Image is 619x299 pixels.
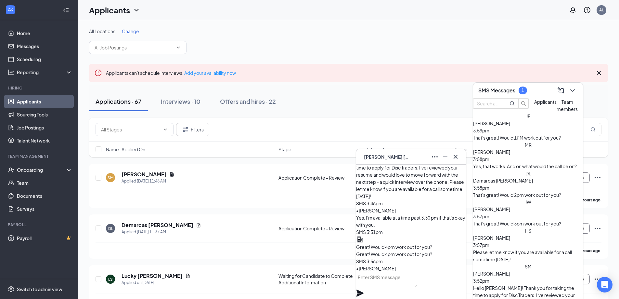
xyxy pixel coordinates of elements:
[525,198,531,206] div: JW
[473,206,510,212] span: [PERSON_NAME]
[176,45,181,50] svg: ChevronDown
[556,85,566,96] button: ComposeMessage
[473,213,489,219] span: 3:57pm
[122,178,174,184] div: Applied [DATE] 11:46 AM
[17,121,72,134] a: Job Postings
[278,174,363,181] div: Application Complete - Review
[122,171,167,178] h5: [PERSON_NAME]
[567,85,578,96] button: ChevronDown
[518,98,529,109] button: search
[122,222,193,229] h5: Demarcas [PERSON_NAME]
[478,87,515,94] h3: SMS Messages
[8,222,71,227] div: Payroll
[594,275,601,283] svg: Ellipses
[95,44,173,51] input: All Job Postings
[17,95,72,108] a: Applicants
[169,172,174,177] svg: Document
[356,244,432,250] span: Great! Would 4pm work out for you?
[509,101,515,106] svg: MagnifyingGlass
[583,6,591,14] svg: QuestionInfo
[440,152,450,162] button: Minimize
[473,235,510,241] span: [PERSON_NAME]
[364,153,409,160] span: [PERSON_NAME] [PERSON_NAME]
[473,220,583,227] div: That's great! Would 3pm work out for you?
[356,228,466,236] div: SMS 3:51pm
[17,167,67,173] div: Onboarding
[595,69,603,77] svg: Cross
[185,273,190,279] svg: Document
[473,249,583,263] div: Please let me know if you are available for a call sometime [DATE]!
[525,170,531,177] div: DL
[430,152,440,162] button: Ellipses
[356,265,396,271] span: • [PERSON_NAME]
[182,126,189,133] svg: Filter
[569,6,577,14] svg: Notifications
[579,248,600,253] b: 4 hours ago
[477,100,500,107] input: Search applicant
[17,53,72,66] a: Scheduling
[184,70,236,76] a: Add your availability now
[122,279,190,286] div: Applied on [DATE]
[108,277,113,282] div: LS
[8,286,14,292] svg: Settings
[525,141,532,148] div: MR
[473,163,583,170] div: Yes, that works. And on what would the call be on?
[452,153,459,161] svg: Cross
[431,153,439,161] svg: Ellipses
[473,128,489,133] span: 3:59pm
[17,108,72,121] a: Sourcing Tools
[473,178,533,183] span: Demarcas [PERSON_NAME]
[356,258,466,265] div: SMS 3:56pm
[356,208,396,213] span: • [PERSON_NAME]
[473,156,489,162] span: 3:58pm
[557,87,565,94] svg: ComposeMessage
[161,97,200,105] div: Interviews · 10
[8,69,14,75] svg: Analysis
[122,229,201,235] div: Applied [DATE] 11:37 AM
[122,28,139,34] span: Change
[17,286,62,292] div: Switch to admin view
[579,197,600,202] b: 4 hours ago
[17,40,72,53] a: Messages
[519,101,528,106] span: search
[473,191,583,198] div: That's great! Would 2pm work out for you?
[17,202,72,215] a: Surveys
[473,278,489,284] span: 3:52pm
[63,7,69,13] svg: Collapse
[473,120,510,126] span: [PERSON_NAME]
[89,5,130,16] h1: Applicants
[473,242,489,248] span: 3:57pm
[17,189,72,202] a: Documents
[455,146,468,153] span: Score
[106,70,236,76] span: Applicants can't schedule interviews.
[108,226,113,231] div: DL
[96,97,141,105] div: Applications · 67
[8,167,14,173] svg: UserCheck
[367,146,391,153] span: Job posting
[17,232,72,245] a: PayrollCrown
[7,7,14,13] svg: WorkstreamLogo
[356,200,466,207] div: SMS 3:46pm
[17,134,72,147] a: Talent Network
[590,127,596,132] svg: MagnifyingGlass
[450,152,461,162] button: Cross
[176,123,209,136] button: Filter Filters
[101,126,160,133] input: All Stages
[594,174,601,182] svg: Ellipses
[196,223,201,228] svg: Document
[441,153,449,161] svg: Minimize
[522,88,524,93] div: 1
[356,236,364,243] svg: Company
[163,127,168,132] svg: ChevronDown
[278,146,291,153] span: Stage
[8,154,71,159] div: Team Management
[220,97,276,105] div: Offers and hires · 22
[473,271,510,277] span: [PERSON_NAME]
[599,7,604,13] div: AL
[356,289,364,297] button: Plane
[473,134,583,141] div: That's great! Would 1PM work out for you?
[597,277,613,292] div: Open Intercom Messenger
[122,272,183,279] h5: Lucky [PERSON_NAME]
[278,225,363,232] div: Application Complete - Review
[594,224,601,232] svg: Ellipses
